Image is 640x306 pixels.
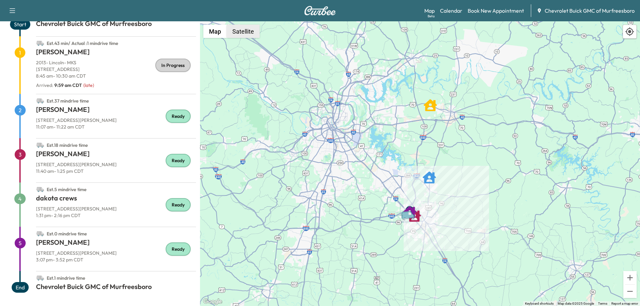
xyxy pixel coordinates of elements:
span: 2 [15,105,26,116]
h1: [PERSON_NAME] [36,149,196,161]
span: Map data ©2025 Google [558,302,594,305]
span: Est. 37 min drive time [47,98,89,104]
button: Keyboard shortcuts [525,301,554,306]
gmp-advanced-marker: Lewis Whitener [424,95,437,109]
a: Book New Appointment [468,7,524,15]
gmp-advanced-marker: End Point [403,202,416,215]
p: Arrived : [36,82,82,89]
p: [STREET_ADDRESS][PERSON_NAME] [36,161,196,168]
span: Est. 0 min drive time [47,231,87,237]
div: Beta [428,14,435,19]
a: MapBeta [424,7,435,15]
gmp-advanced-marker: Harry Watkins [403,202,416,215]
span: ( late ) [83,82,94,88]
span: Chevrolet Buick GMC of Murfreesboro [545,7,635,15]
p: 11:07 am - 11:22 am CDT [36,124,196,130]
span: Est. 43 min / Actual : 1 min drive time [47,40,118,46]
div: In Progress [155,59,191,72]
span: 4 [14,193,26,204]
span: Est. 5 min drive time [47,186,87,192]
h1: Chevrolet Buick GMC of Murfreesboro [36,19,196,31]
div: Ready [166,242,191,256]
a: Report a map error [611,302,638,305]
p: [STREET_ADDRESS][PERSON_NAME] [36,250,196,256]
h1: [PERSON_NAME] [36,47,196,59]
a: Open this area in Google Maps (opens a new window) [202,297,224,306]
gmp-advanced-marker: lindsey parker [423,167,436,181]
h1: [PERSON_NAME] [36,238,196,250]
h1: dakota crews [36,193,196,205]
gmp-advanced-marker: Van [398,204,421,215]
span: Start [10,19,30,30]
img: Google [202,297,224,306]
span: 5 [15,238,26,248]
h1: Chevrolet Buick GMC of Murfreesboro [36,282,196,294]
p: 1:31 pm - 2:16 pm CDT [36,212,196,219]
p: 2013 - Lincoln - MKS [36,59,196,66]
a: Terms (opens in new tab) [598,302,607,305]
div: Ready [166,110,191,123]
a: Calendar [440,7,462,15]
button: Zoom out [623,285,637,298]
img: Curbee Logo [304,6,336,15]
div: Ready [166,154,191,167]
span: Est. 18 min drive time [47,142,88,148]
span: End [12,282,29,293]
p: [STREET_ADDRESS][PERSON_NAME] [36,117,196,124]
button: Show satellite imagery [227,25,260,38]
p: [STREET_ADDRESS][PERSON_NAME] [36,205,196,212]
p: [STREET_ADDRESS] [36,66,196,73]
div: Ready [166,198,191,211]
span: 1 [15,47,25,58]
p: 3:07 pm - 3:52 pm CDT [36,256,196,263]
p: 8:45 am - 10:30 am CDT [36,73,196,79]
button: Show street map [203,25,227,38]
span: 3 [15,149,26,160]
div: Recenter map [623,25,637,39]
span: Est. 1 min drive time [47,275,85,281]
button: Zoom in [623,271,637,284]
p: 11:40 am - 1:25 pm CDT [36,168,196,174]
h1: [PERSON_NAME] [36,105,196,117]
span: 9:59 am CDT [54,82,82,88]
